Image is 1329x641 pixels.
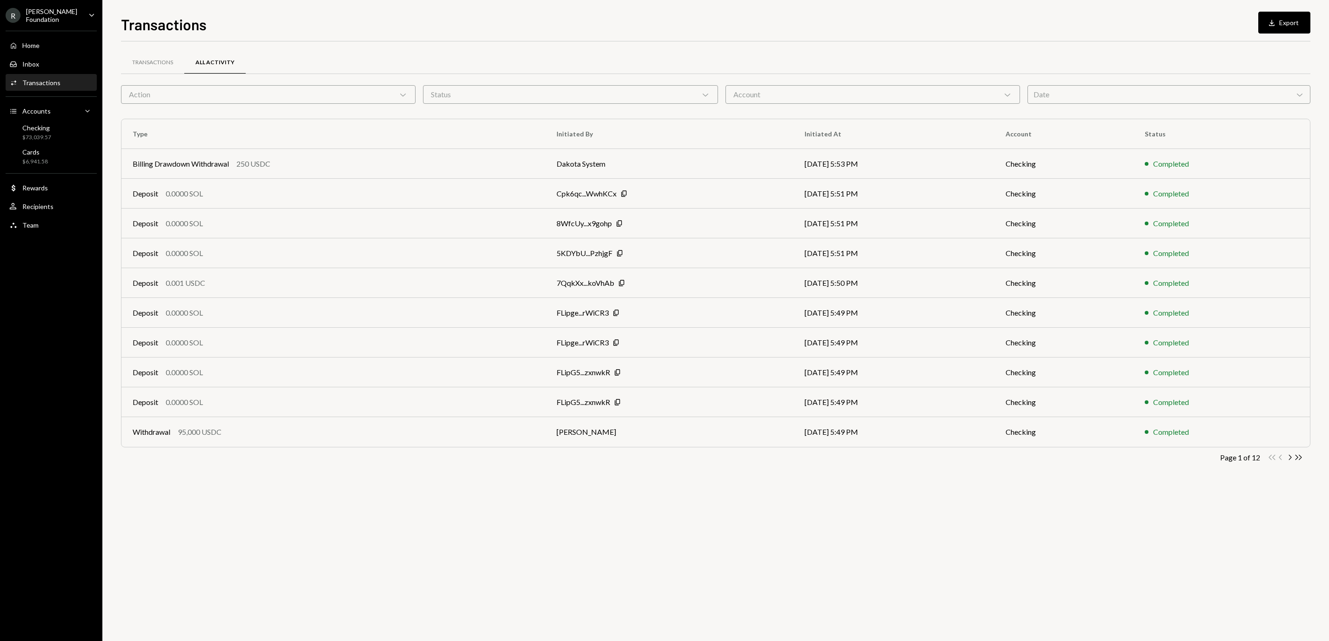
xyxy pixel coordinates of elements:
[166,397,203,408] div: 0.0000 SOL
[166,218,203,229] div: 0.0000 SOL
[166,188,203,199] div: 0.0000 SOL
[545,119,793,149] th: Initiated By
[994,328,1134,358] td: Checking
[994,149,1134,179] td: Checking
[557,337,609,348] div: FLipge...rWiCR3
[557,367,610,378] div: FLipG5...zxnwkR
[22,221,39,229] div: Team
[793,268,994,298] td: [DATE] 5:50 PM
[133,426,170,438] div: Withdrawal
[557,307,609,318] div: FLipge...rWiCR3
[6,216,97,233] a: Team
[793,179,994,209] td: [DATE] 5:51 PM
[994,358,1134,387] td: Checking
[1153,426,1189,438] div: Completed
[133,307,158,318] div: Deposit
[423,85,718,104] div: Status
[121,51,184,74] a: Transactions
[1153,397,1189,408] div: Completed
[121,119,545,149] th: Type
[22,79,60,87] div: Transactions
[793,119,994,149] th: Initiated At
[133,248,158,259] div: Deposit
[557,188,617,199] div: Cpk6qc...WwhKCx
[793,358,994,387] td: [DATE] 5:49 PM
[6,121,97,143] a: Checking$73,039.57
[133,188,158,199] div: Deposit
[22,148,48,156] div: Cards
[994,387,1134,417] td: Checking
[793,417,994,447] td: [DATE] 5:49 PM
[793,209,994,238] td: [DATE] 5:51 PM
[994,179,1134,209] td: Checking
[1153,158,1189,169] div: Completed
[994,298,1134,328] td: Checking
[6,8,20,23] div: R
[793,298,994,328] td: [DATE] 5:49 PM
[121,85,416,104] div: Action
[1220,453,1260,462] div: Page 1 of 12
[184,51,246,74] a: All Activity
[22,124,51,132] div: Checking
[545,149,793,179] td: Dakota System
[994,119,1134,149] th: Account
[22,184,48,192] div: Rewards
[545,417,793,447] td: [PERSON_NAME]
[236,158,270,169] div: 250 USDC
[994,417,1134,447] td: Checking
[994,209,1134,238] td: Checking
[166,367,203,378] div: 0.0000 SOL
[1258,12,1310,34] button: Export
[725,85,1020,104] div: Account
[166,277,205,289] div: 0.001 USDC
[994,268,1134,298] td: Checking
[6,37,97,54] a: Home
[1153,367,1189,378] div: Completed
[1027,85,1310,104] div: Date
[22,60,39,68] div: Inbox
[132,59,173,67] div: Transactions
[133,397,158,408] div: Deposit
[793,149,994,179] td: [DATE] 5:53 PM
[133,158,229,169] div: Billing Drawdown Withdrawal
[195,59,235,67] div: All Activity
[22,107,51,115] div: Accounts
[1153,218,1189,229] div: Completed
[1153,307,1189,318] div: Completed
[793,328,994,358] td: [DATE] 5:49 PM
[1153,188,1189,199] div: Completed
[557,218,612,229] div: 8WfcUy...x9gohp
[121,15,207,34] h1: Transactions
[133,218,158,229] div: Deposit
[6,102,97,119] a: Accounts
[166,248,203,259] div: 0.0000 SOL
[26,7,81,23] div: [PERSON_NAME] Foundation
[133,277,158,289] div: Deposit
[994,238,1134,268] td: Checking
[793,387,994,417] td: [DATE] 5:49 PM
[133,367,158,378] div: Deposit
[22,134,51,142] div: $73,039.57
[178,426,221,438] div: 95,000 USDC
[6,198,97,215] a: Recipients
[557,248,612,259] div: 5KDYbU...PzhjgF
[1153,277,1189,289] div: Completed
[22,41,40,49] div: Home
[133,337,158,348] div: Deposit
[6,179,97,196] a: Rewards
[1153,337,1189,348] div: Completed
[557,397,610,408] div: FLipG5...zxnwkR
[793,238,994,268] td: [DATE] 5:51 PM
[22,158,48,166] div: $6,941.58
[166,337,203,348] div: 0.0000 SOL
[1134,119,1310,149] th: Status
[1153,248,1189,259] div: Completed
[22,202,54,210] div: Recipients
[166,307,203,318] div: 0.0000 SOL
[557,277,614,289] div: 7QqkXx...koVhAb
[6,74,97,91] a: Transactions
[6,55,97,72] a: Inbox
[6,145,97,168] a: Cards$6,941.58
